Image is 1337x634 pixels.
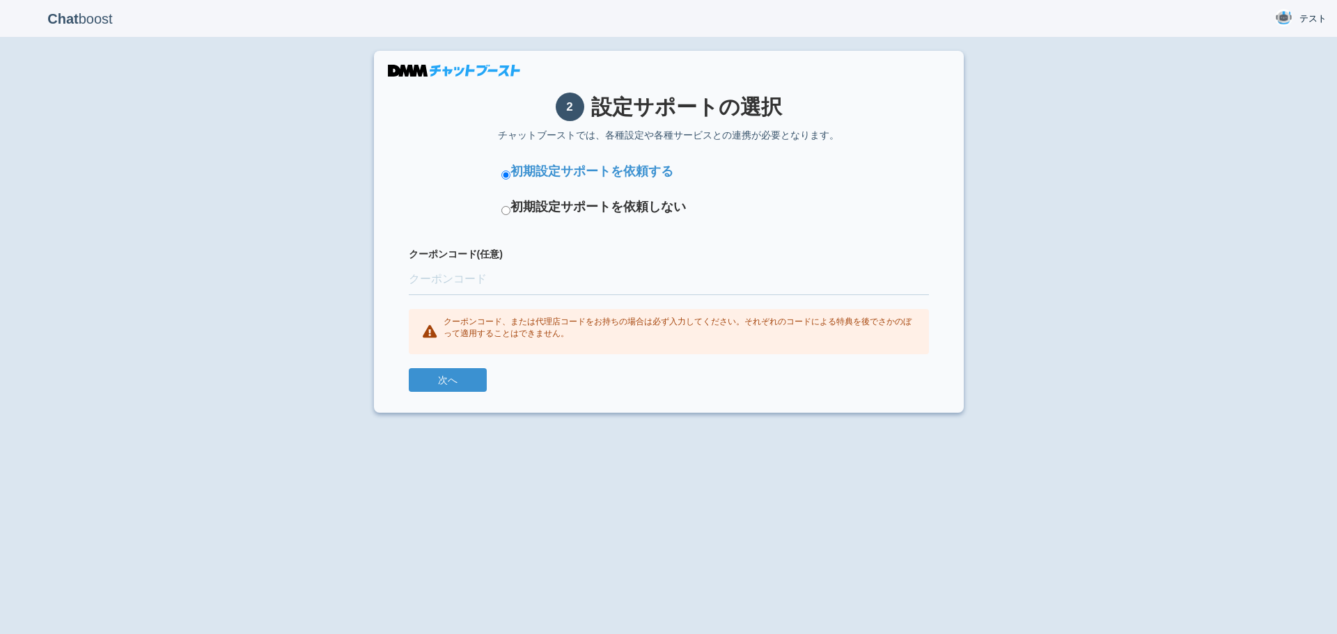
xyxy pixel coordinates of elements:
span: テスト [1299,12,1327,26]
h1: 設定サポートの選択 [409,93,929,121]
input: クーポンコード [409,264,929,295]
label: 初期設定サポートを依頼しない [510,198,686,216]
button: 次へ [409,368,487,392]
p: チャットブーストでは、各種設定や各種サービスとの連携が必要となります。 [409,128,929,142]
p: boost [10,1,150,36]
img: User Image [1275,9,1292,26]
label: 初期設定サポートを依頼する [510,163,673,181]
span: 2 [556,93,584,121]
b: Chat [47,11,78,26]
p: クーポンコード、または代理店コードをお持ちの場合は必ず入力してください。それぞれのコードによる特典を後でさかのぼって適用することはできません。 [444,316,915,340]
label: クーポンコード(任意) [409,247,929,261]
img: DMMチャットブースト [388,65,520,77]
